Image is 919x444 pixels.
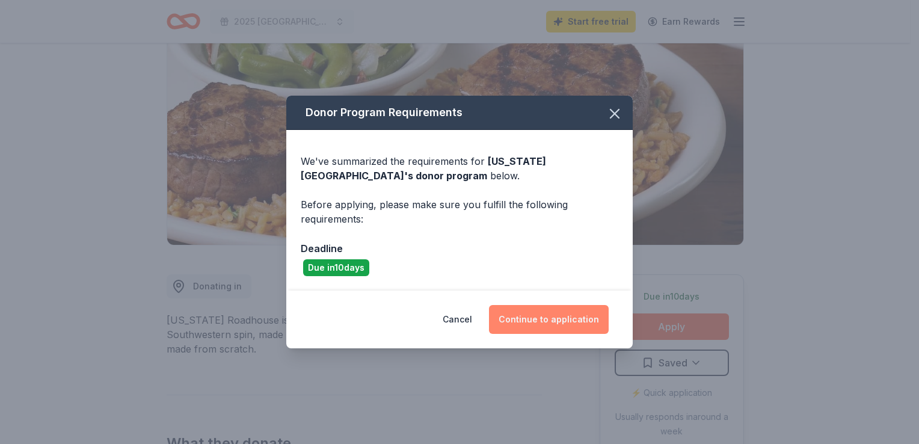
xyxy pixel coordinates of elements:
[443,305,472,334] button: Cancel
[286,96,633,130] div: Donor Program Requirements
[303,259,369,276] div: Due in 10 days
[301,154,618,183] div: We've summarized the requirements for below.
[301,241,618,256] div: Deadline
[489,305,609,334] button: Continue to application
[301,197,618,226] div: Before applying, please make sure you fulfill the following requirements:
